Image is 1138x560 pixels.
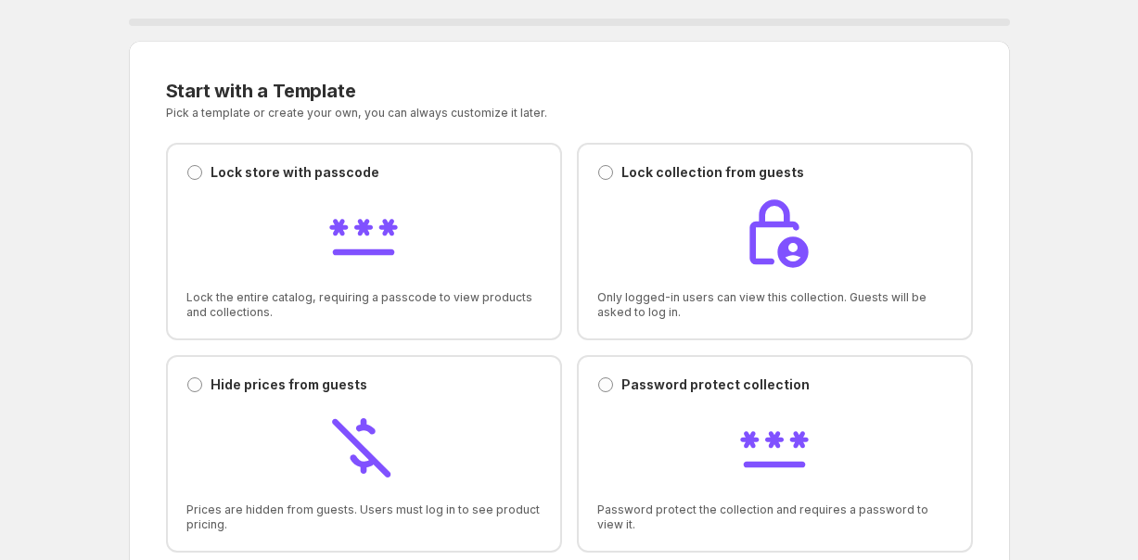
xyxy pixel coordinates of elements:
img: Hide prices from guests [326,409,401,483]
p: Password protect collection [621,375,810,394]
p: Lock store with passcode [211,163,379,182]
span: Lock the entire catalog, requiring a passcode to view products and collections. [186,290,542,320]
p: Hide prices from guests [211,375,367,394]
img: Password protect collection [737,409,812,483]
span: Start with a Template [166,80,356,102]
span: Prices are hidden from guests. Users must log in to see product pricing. [186,503,542,532]
img: Lock collection from guests [737,197,812,271]
span: Password protect the collection and requires a password to view it. [597,503,953,532]
p: Pick a template or create your own, you can always customize it later. [166,106,753,121]
span: Only logged-in users can view this collection. Guests will be asked to log in. [597,290,953,320]
p: Lock collection from guests [621,163,804,182]
img: Lock store with passcode [326,197,401,271]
